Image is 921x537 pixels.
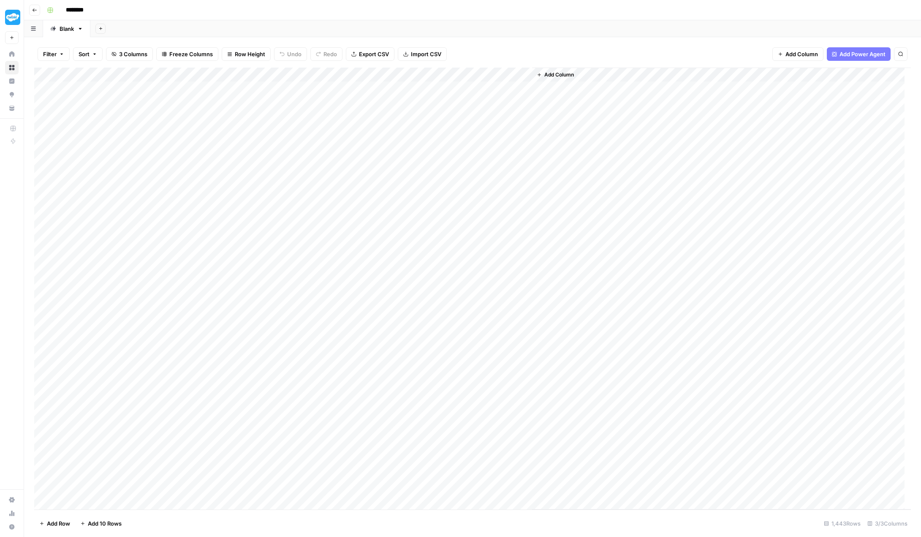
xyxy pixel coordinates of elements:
button: Row Height [222,47,271,61]
span: Row Height [235,50,265,58]
button: Redo [310,47,342,61]
img: Twinkl Logo [5,10,20,25]
button: Filter [38,47,70,61]
span: Redo [323,50,337,58]
a: Insights [5,74,19,88]
span: Sort [79,50,90,58]
button: Add 10 Rows [75,517,127,530]
button: Help + Support [5,520,19,534]
button: Workspace: Twinkl [5,7,19,28]
span: Import CSV [411,50,441,58]
span: 3 Columns [119,50,147,58]
button: 3 Columns [106,47,153,61]
button: Undo [274,47,307,61]
a: Opportunities [5,88,19,101]
span: Add Row [47,519,70,528]
span: Add Column [785,50,818,58]
a: Your Data [5,101,19,115]
span: Add 10 Rows [88,519,122,528]
button: Add Row [34,517,75,530]
button: Add Column [533,69,577,80]
a: Browse [5,61,19,74]
button: Freeze Columns [156,47,218,61]
span: Export CSV [359,50,389,58]
button: Sort [73,47,103,61]
span: Filter [43,50,57,58]
button: Add Column [772,47,823,61]
span: Undo [287,50,302,58]
span: Add Power Agent [839,50,886,58]
span: Add Column [544,71,574,79]
span: Freeze Columns [169,50,213,58]
a: Blank [43,20,90,37]
button: Add Power Agent [827,47,891,61]
div: 1,443 Rows [820,517,864,530]
a: Home [5,47,19,61]
button: Export CSV [346,47,394,61]
div: 3/3 Columns [864,517,911,530]
button: Import CSV [398,47,447,61]
a: Settings [5,493,19,507]
a: Usage [5,507,19,520]
div: Blank [60,25,74,33]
